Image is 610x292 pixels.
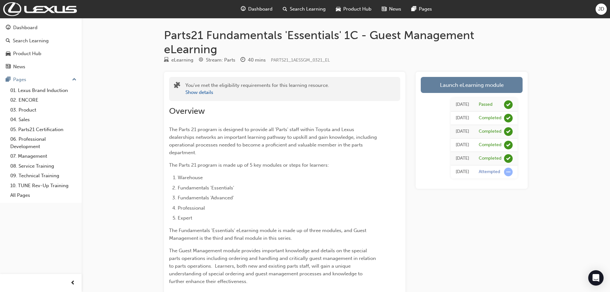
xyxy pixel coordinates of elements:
div: Mon Apr 29 2024 13:26:16 GMT+1000 (Australian Eastern Standard Time) [456,168,469,176]
span: Professional [178,205,205,211]
a: Dashboard [3,22,79,34]
div: Mon Apr 29 2024 15:32:55 GMT+1000 (Australian Eastern Standard Time) [456,141,469,149]
span: Learning resource code [271,57,330,63]
div: Stream: Parts [206,56,235,64]
a: 05. Parts21 Certification [8,125,79,135]
a: 07. Management [8,151,79,161]
a: 08. Service Training [8,161,79,171]
a: 10. TUNE Rev-Up Training [8,181,79,191]
span: clock-icon [240,57,245,63]
button: Pages [3,74,79,86]
span: puzzle-icon [174,82,180,90]
button: DashboardSearch LearningProduct HubNews [3,21,79,74]
div: Completed [479,129,501,135]
span: The Guest Management module provides important knowledge and details on the special parts operati... [169,248,377,284]
span: news-icon [382,5,386,13]
a: 03. Product [8,105,79,115]
span: learningResourceType_ELEARNING-icon [164,57,169,63]
span: learningRecordVerb_COMPLETE-icon [504,141,513,149]
div: Product Hub [13,50,41,57]
span: Fundamentals 'Advanced' [178,195,234,201]
span: Warehouse [178,175,203,180]
img: Trak [3,2,77,16]
div: Completed [479,142,501,148]
div: Search Learning [13,37,49,45]
a: News [3,61,79,73]
button: Show details [185,89,213,96]
div: Attempted [479,169,500,175]
div: Mon Apr 29 2024 15:33:08 GMT+1000 (Australian Eastern Standard Time) [456,114,469,122]
span: search-icon [283,5,287,13]
span: car-icon [336,5,341,13]
span: Pages [419,5,432,13]
span: search-icon [6,38,10,44]
h1: Parts21 Fundamentals 'Essentials' 1C - Guest Management eLearning [164,28,528,56]
a: 01. Lexus Brand Induction [8,86,79,96]
div: Pages [13,76,26,83]
a: All Pages [8,190,79,200]
span: guage-icon [6,25,11,31]
div: Passed [479,102,492,108]
span: target-icon [199,57,203,63]
a: car-iconProduct Hub [331,3,377,16]
span: learningRecordVerb_PASS-icon [504,100,513,109]
span: learningRecordVerb_COMPLETE-icon [504,114,513,122]
a: Search Learning [3,35,79,47]
span: News [389,5,401,13]
a: news-iconNews [377,3,406,16]
a: search-iconSearch Learning [278,3,331,16]
span: pages-icon [6,77,11,83]
span: learningRecordVerb_COMPLETE-icon [504,154,513,163]
span: learningRecordVerb_COMPLETE-icon [504,127,513,136]
div: News [13,63,25,71]
a: Product Hub [3,48,79,60]
span: Product Hub [343,5,371,13]
span: pages-icon [411,5,416,13]
a: pages-iconPages [406,3,437,16]
div: Completed [479,115,501,121]
div: Completed [479,155,501,162]
div: Open Intercom Messenger [588,270,604,286]
span: car-icon [6,51,11,57]
div: Duration [240,56,266,64]
div: You've met the eligibility requirements for this learning resource. [185,82,329,96]
span: The Fundamentals 'Essentials' eLearning module is made up of three modules, and Guest Management ... [169,228,368,241]
span: The Parts 21 program is made up of 5 key modules or steps for learners: [169,162,329,168]
span: Overview [169,106,205,116]
div: 40 mins [248,56,266,64]
span: Dashboard [248,5,272,13]
a: Launch eLearning module [421,77,523,93]
button: JD [596,4,607,15]
span: guage-icon [241,5,246,13]
span: learningRecordVerb_ATTEMPT-icon [504,168,513,176]
span: news-icon [6,64,11,70]
a: 09. Technical Training [8,171,79,181]
div: eLearning [171,56,193,64]
div: Dashboard [13,24,37,31]
div: Mon Apr 29 2024 15:32:53 GMT+1000 (Australian Eastern Standard Time) [456,155,469,162]
span: Search Learning [290,5,326,13]
span: Expert [178,215,192,221]
div: Mon Apr 29 2024 15:33:05 GMT+1000 (Australian Eastern Standard Time) [456,128,469,135]
span: prev-icon [70,279,75,287]
a: 02. ENCORE [8,95,79,105]
div: Mon Apr 29 2024 15:33:16 GMT+1000 (Australian Eastern Standard Time) [456,101,469,108]
a: 04. Sales [8,115,79,125]
span: Fundamentals 'Essentials' [178,185,234,191]
div: Type [164,56,193,64]
div: Stream [199,56,235,64]
span: The Parts 21 program is designed to provide all 'Parts' staff within Toyota and Lexus dealerships... [169,127,378,155]
a: 06. Professional Development [8,134,79,151]
span: JD [598,5,604,13]
span: up-icon [72,76,77,84]
a: guage-iconDashboard [236,3,278,16]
